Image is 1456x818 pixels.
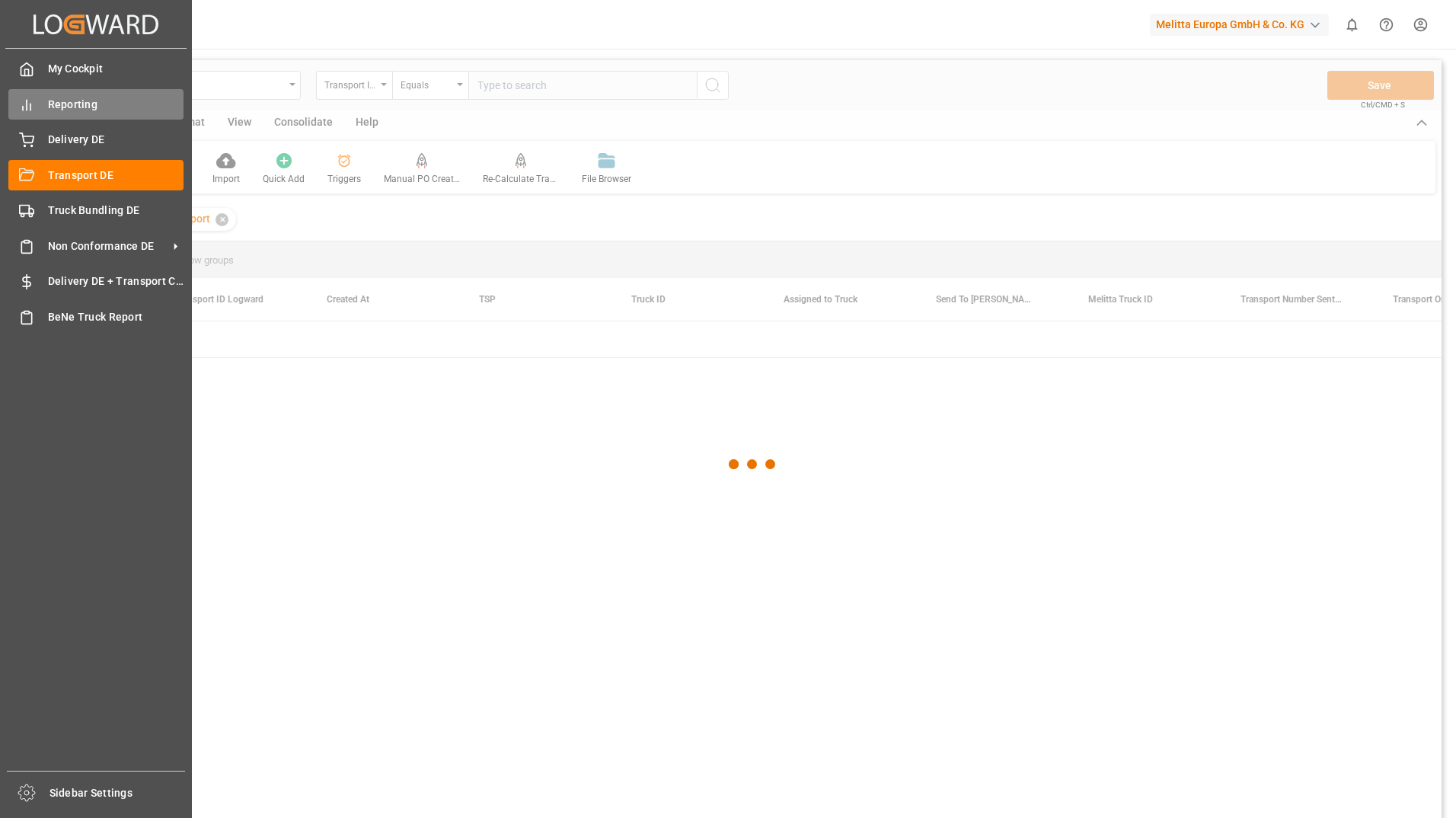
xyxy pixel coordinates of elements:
[1150,14,1329,36] div: Melitta Europa GmbH & Co. KG
[1335,8,1369,42] button: show 0 new notifications
[48,309,184,325] span: BeNe Truck Report
[48,238,168,254] span: Non Conformance DE
[48,61,184,77] span: My Cockpit
[8,196,184,225] a: Truck Bundling DE
[8,267,184,296] a: Delivery DE + Transport Cost
[48,203,184,219] span: Truck Bundling DE
[49,785,186,801] span: Sidebar Settings
[8,89,184,119] a: Reporting
[8,302,184,331] a: BeNe Truck Report
[8,54,184,84] a: My Cockpit
[48,273,184,289] span: Delivery DE + Transport Cost
[48,168,184,184] span: Transport DE
[1369,8,1403,42] button: Help Center
[1150,10,1335,39] button: Melitta Europa GmbH & Co. KG
[8,160,184,190] a: Transport DE
[48,132,184,148] span: Delivery DE
[48,97,184,113] span: Reporting
[8,125,184,155] a: Delivery DE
